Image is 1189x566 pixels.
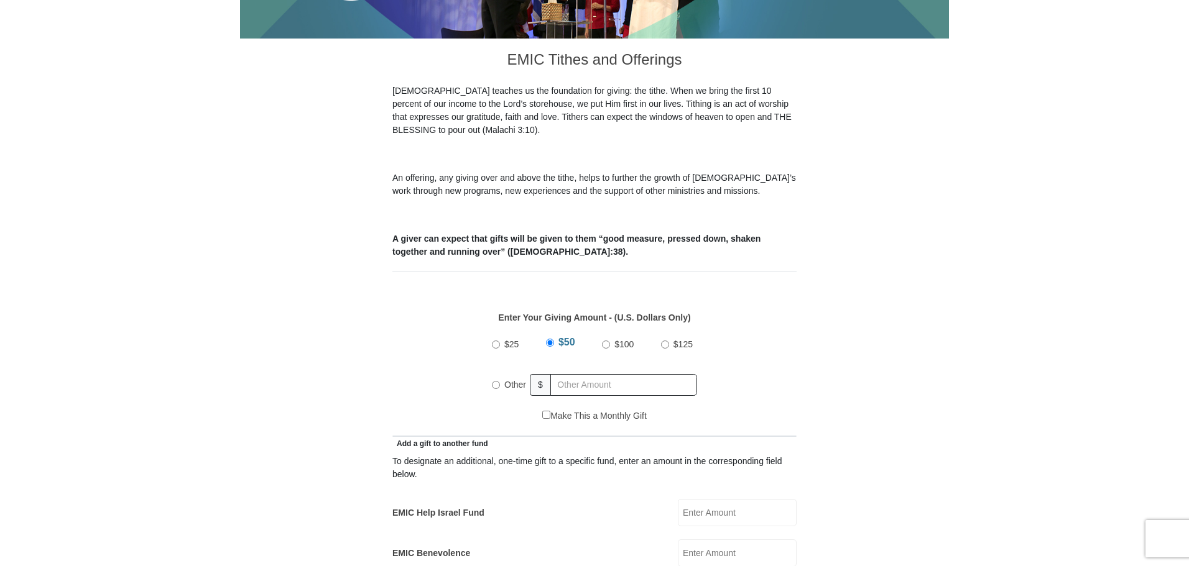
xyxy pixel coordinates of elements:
[558,337,575,347] span: $50
[392,455,797,481] div: To designate an additional, one-time gift to a specific fund, enter an amount in the correspondin...
[392,171,797,198] p: An offering, any giving over and above the tithe, helps to further the growth of [DEMOGRAPHIC_DAT...
[614,339,634,349] span: $100
[678,499,797,526] input: Enter Amount
[392,39,797,84] h3: EMIC Tithes and Offerings
[498,313,690,322] strong: Enter Your Giving Amount - (U.S. Dollars Only)
[550,374,697,396] input: Other Amount
[392,234,761,257] b: A giver can expect that gifts will be given to them “good measure, pressed down, shaken together ...
[542,411,550,419] input: Make This a Monthly Gift
[392,84,797,137] p: [DEMOGRAPHIC_DATA] teaches us the foundation for giving: the tithe. When we bring the first 10 pe...
[504,339,519,349] span: $25
[530,374,551,396] span: $
[542,409,647,422] label: Make This a Monthly Gift
[392,439,488,448] span: Add a gift to another fund
[392,506,484,519] label: EMIC Help Israel Fund
[392,547,470,560] label: EMIC Benevolence
[673,339,693,349] span: $125
[504,380,526,390] span: Other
